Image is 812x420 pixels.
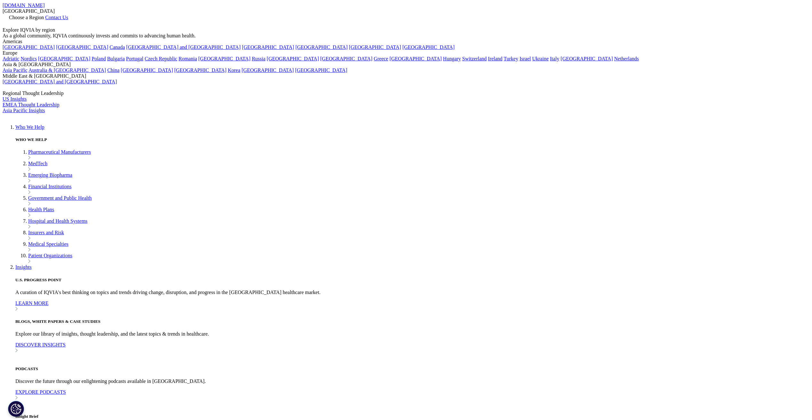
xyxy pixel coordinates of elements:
[3,33,809,39] div: As a global community, IQVIA continuously invests and commits to advancing human health.
[15,378,809,384] p: Discover the future through our enlightening podcasts available in [GEOGRAPHIC_DATA].
[15,319,809,324] h5: BLOGS, WHITE PAPERS & CASE STUDIES
[45,15,68,20] a: Contact Us
[15,277,809,283] h5: U.S. PROGRESS POINT
[267,56,319,61] a: [GEOGRAPHIC_DATA]
[295,67,347,73] a: [GEOGRAPHIC_DATA]
[28,161,47,166] a: MedTech
[15,137,809,142] h5: WHO WE HELP
[3,90,809,96] div: Regional Thought Leadership
[374,56,388,61] a: Greece
[15,264,32,270] a: Insights
[3,73,809,79] div: Middle East & [GEOGRAPHIC_DATA]
[614,56,639,61] a: Netherlands
[3,108,45,113] a: Asia Pacific Insights
[295,44,348,50] a: [GEOGRAPHIC_DATA]
[28,195,92,201] a: Government and Public Health
[15,290,809,295] p: A curation of IQVIA's best thinking on topics and trends driving change, disruption, and progress...
[242,67,294,73] a: [GEOGRAPHIC_DATA]
[28,172,72,178] a: Emerging Biopharma
[3,8,809,14] div: [GEOGRAPHIC_DATA]
[15,389,809,401] a: EXPLORE PODCASTS
[109,44,125,50] a: Canada
[488,56,502,61] a: Ireland
[15,366,809,371] h5: PODCASTS
[28,241,68,247] a: Medical Specialties
[320,56,373,61] a: [GEOGRAPHIC_DATA]
[174,67,227,73] a: [GEOGRAPHIC_DATA]
[15,342,809,354] a: DISCOVER INSIGHTS
[107,67,119,73] a: China
[28,230,64,235] a: Insurers and Risk
[3,39,809,44] div: Americas
[28,184,72,189] a: Financial Institutions
[8,401,24,417] button: Cookies Settings
[252,56,266,61] a: Russia
[3,79,117,84] a: [GEOGRAPHIC_DATA] and [GEOGRAPHIC_DATA]
[443,56,461,61] a: Hungary
[349,44,401,50] a: [GEOGRAPHIC_DATA]
[28,218,87,224] a: Hospital and Health Systems
[126,56,143,61] a: Portugal
[28,253,72,258] a: Patient Organizations
[532,56,549,61] a: Ukraine
[3,50,809,56] div: Europe
[3,44,55,50] a: [GEOGRAPHIC_DATA]
[28,67,106,73] a: Australia & [GEOGRAPHIC_DATA]
[56,44,108,50] a: [GEOGRAPHIC_DATA]
[15,124,44,130] a: Who We Help
[28,149,91,155] a: Pharmaceutical Manufacturers
[550,56,559,61] a: Italy
[9,15,44,20] span: Choose a Region
[15,414,809,419] h5: Insight Brief
[15,300,809,312] a: LEARN MORE
[126,44,240,50] a: [GEOGRAPHIC_DATA] and [GEOGRAPHIC_DATA]
[242,44,294,50] a: [GEOGRAPHIC_DATA]
[20,56,37,61] a: Nordics
[3,102,59,107] a: EMEA Thought Leadership
[121,67,173,73] a: [GEOGRAPHIC_DATA]
[402,44,454,50] a: [GEOGRAPHIC_DATA]
[390,56,442,61] a: [GEOGRAPHIC_DATA]
[38,56,90,61] a: [GEOGRAPHIC_DATA]
[3,62,809,67] div: Asia & [GEOGRAPHIC_DATA]
[145,56,177,61] a: Czech Republic
[462,56,486,61] a: Switzerland
[3,56,19,61] a: Adriatic
[3,27,809,33] div: Explore IQVIA by region
[3,96,27,102] a: US Insights
[519,56,531,61] a: Israel
[198,56,251,61] a: [GEOGRAPHIC_DATA]
[228,67,240,73] a: Korea
[15,331,809,337] p: Explore our library of insights, thought leadership, and the latest topics & trends in healthcare.
[92,56,106,61] a: Poland
[561,56,613,61] a: [GEOGRAPHIC_DATA]
[3,3,45,8] a: [DOMAIN_NAME]
[3,67,28,73] a: Asia Pacific
[179,56,197,61] a: Romania
[504,56,519,61] a: Turkey
[107,56,125,61] a: Bulgaria
[28,207,54,212] a: Health Plans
